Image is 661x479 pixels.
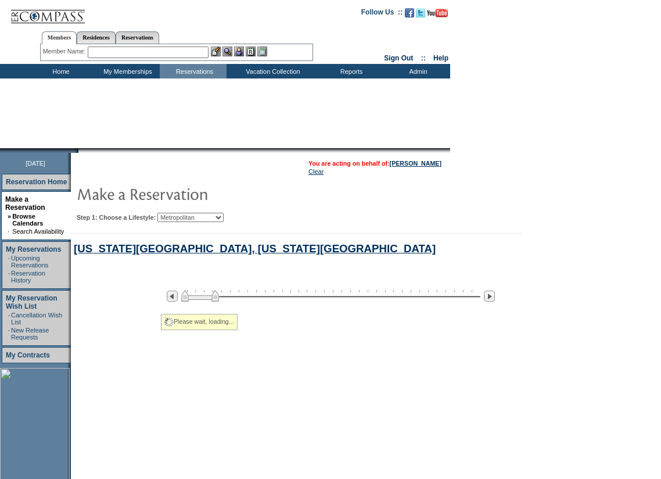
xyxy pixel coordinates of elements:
div: Member Name: [43,47,88,56]
a: [PERSON_NAME] [390,160,441,167]
img: Subscribe to our YouTube Channel [427,9,448,17]
span: You are acting on behalf of: [308,160,441,167]
img: blank.gif [78,148,80,153]
td: Vacation Collection [227,64,317,78]
td: Reservations [160,64,227,78]
img: Follow us on Twitter [416,8,425,17]
td: Admin [383,64,450,78]
img: Impersonate [234,47,244,56]
img: b_calculator.gif [257,47,267,56]
span: [DATE] [26,160,45,167]
img: pgTtlMakeReservation.gif [77,182,309,205]
a: Browse Calendars [12,213,43,227]
a: Reservations [116,31,159,44]
td: Reports [317,64,383,78]
a: Help [433,54,448,62]
a: My Reservations [6,245,61,253]
a: Members [42,31,77,44]
td: · [8,270,10,284]
a: Reservation History [11,270,45,284]
td: · [8,327,10,341]
img: Next [484,291,495,302]
td: Home [26,64,93,78]
b: Step 1: Choose a Lifestyle: [77,214,156,221]
a: Become our fan on Facebook [405,12,414,19]
td: Follow Us :: [361,7,403,21]
a: Subscribe to our YouTube Channel [427,12,448,19]
img: View [222,47,232,56]
img: promoShadowLeftCorner.gif [74,148,78,153]
a: My Reservation Wish List [6,294,58,310]
a: My Contracts [6,351,50,359]
td: · [8,228,11,235]
a: Search Availability [12,228,64,235]
div: Please wait, loading... [161,314,238,330]
img: Reservations [246,47,256,56]
span: :: [421,54,426,62]
a: Follow us on Twitter [416,12,425,19]
a: Reservation Home [6,178,67,186]
img: Previous [167,291,178,302]
td: · [8,255,10,269]
a: Upcoming Reservations [11,255,48,269]
a: New Release Requests [11,327,49,341]
a: Sign Out [384,54,413,62]
a: Make a Reservation [5,195,45,212]
a: Residences [77,31,116,44]
a: Clear [308,168,324,175]
img: Become our fan on Facebook [405,8,414,17]
td: My Memberships [93,64,160,78]
a: [US_STATE][GEOGRAPHIC_DATA], [US_STATE][GEOGRAPHIC_DATA] [74,242,436,255]
img: b_edit.gif [211,47,221,56]
img: spinner2.gif [164,317,174,327]
b: » [8,213,11,220]
a: Cancellation Wish List [11,312,62,326]
td: · [8,312,10,326]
